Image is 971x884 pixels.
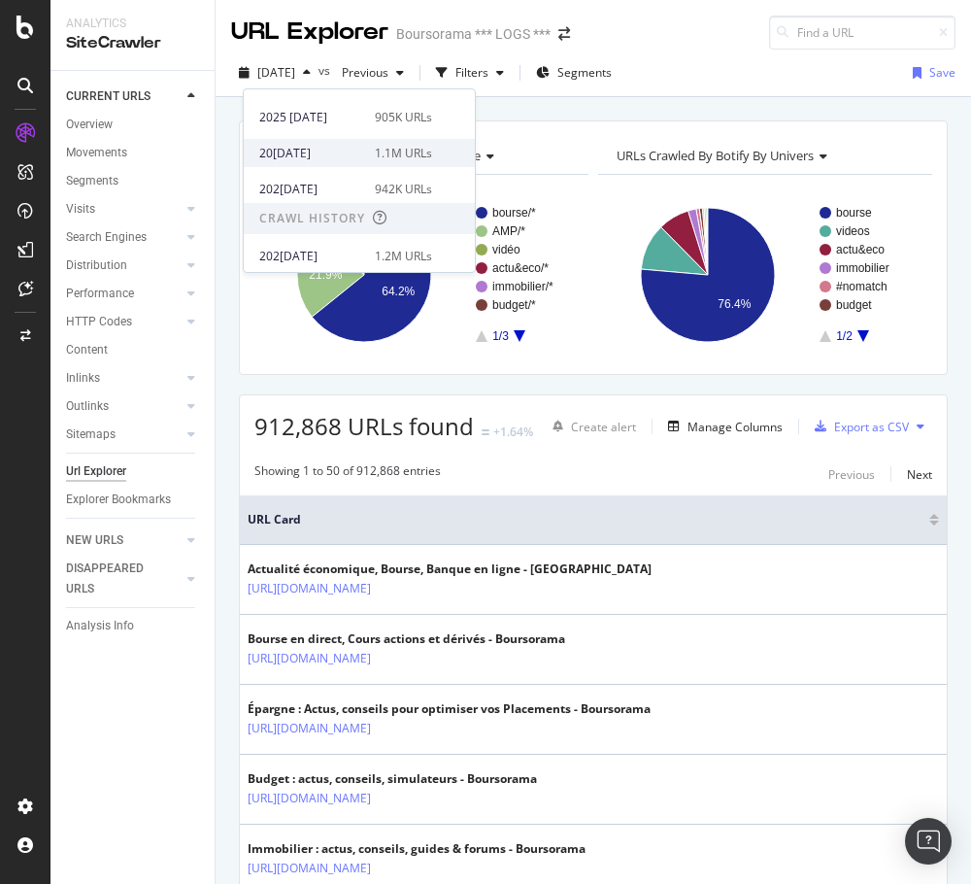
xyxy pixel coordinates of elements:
text: vidéo [492,243,520,256]
div: Previous [828,466,875,483]
a: NEW URLS [66,530,182,551]
div: Analytics [66,16,199,32]
div: HTTP Codes [66,312,132,332]
text: AMP/* [492,224,525,238]
a: Search Engines [66,227,182,248]
div: Content [66,340,108,360]
svg: A chart. [254,190,588,359]
text: #nomatch [836,280,887,293]
a: Inlinks [66,368,182,389]
a: Performance [66,284,182,304]
text: actu&eco [836,243,885,256]
span: 912,868 URLs found [254,410,474,442]
div: Crawl History [259,210,365,226]
a: Explorer Bookmarks [66,490,201,510]
text: budget [836,298,872,312]
span: Previous [334,64,388,81]
text: 21.9% [309,268,342,282]
div: arrow-right-arrow-left [558,27,570,41]
button: Next [907,462,932,486]
a: Segments [66,171,201,191]
a: [URL][DOMAIN_NAME] [248,579,371,598]
a: [URL][DOMAIN_NAME] [248,649,371,668]
div: URL Explorer [231,16,388,49]
button: Save [905,57,955,88]
a: Content [66,340,201,360]
a: Analysis Info [66,616,201,636]
div: Filters [455,64,488,81]
div: 202[DATE] [259,181,363,198]
a: [URL][DOMAIN_NAME] [248,789,371,808]
div: NEW URLS [66,530,123,551]
button: Manage Columns [660,415,783,438]
text: 1/2 [836,329,853,343]
text: 1/3 [492,329,509,343]
button: Export as CSV [807,411,909,442]
text: immobilier/* [492,280,553,293]
span: URL Card [248,511,924,528]
div: 1.1M URLs [375,145,432,162]
div: Save [929,64,955,81]
div: Bourse en direct, Cours actions et dérivés - Boursorama [248,630,565,648]
div: Export as CSV [834,419,909,435]
a: Outlinks [66,396,182,417]
button: Filters [428,57,512,88]
div: Distribution [66,255,127,276]
div: Segments [66,171,118,191]
button: Segments [528,57,619,88]
text: 64.2% [382,285,415,298]
a: [URL][DOMAIN_NAME] [248,859,371,878]
span: 2025 Aug. 8th [257,64,295,81]
span: Segments [557,64,612,81]
div: Outlinks [66,396,109,417]
text: bourse [836,206,872,220]
div: Create alert [571,419,636,435]
a: Sitemaps [66,425,182,445]
div: Actualité économique, Bourse, Banque en ligne - [GEOGRAPHIC_DATA] [248,561,652,578]
div: Immobilier : actus, conseils, guides & forums - Boursorama [248,840,586,858]
div: Sitemaps [66,425,116,445]
svg: A chart. [598,190,932,359]
a: Url Explorer [66,461,201,482]
div: SiteCrawler [66,32,199,54]
text: videos [836,224,870,238]
div: Analysis Info [66,616,134,636]
button: [DATE] [231,57,318,88]
text: actu&eco/* [492,261,549,275]
button: Previous [334,57,412,88]
a: CURRENT URLS [66,86,182,107]
div: Movements [66,143,127,163]
div: 202[DATE] [259,248,363,265]
div: Explorer Bookmarks [66,490,171,510]
span: vs [318,62,334,79]
a: Overview [66,115,201,135]
div: +1.64% [493,424,533,440]
text: 76.4% [718,297,751,311]
a: Visits [66,199,182,220]
a: [URL][DOMAIN_NAME] [248,719,371,738]
input: Find a URL [769,16,955,50]
a: Movements [66,143,201,163]
span: URLs Crawled By Botify By univers [617,147,814,164]
div: Search Engines [66,227,147,248]
div: Overview [66,115,113,135]
div: DISAPPEARED URLS [66,559,164,599]
div: 1.2M URLs [375,248,432,265]
button: Previous [828,462,875,486]
div: Inlinks [66,368,100,389]
div: Showing 1 to 50 of 912,868 entries [254,462,441,486]
a: Distribution [66,255,182,276]
div: 942K URLs [375,181,432,198]
div: Visits [66,199,95,220]
text: bourse/* [492,206,536,220]
div: Manage Columns [687,419,783,435]
text: budget/* [492,298,536,312]
div: 2025 [DATE] [259,109,363,126]
h4: URLs Crawled By Botify By univers [613,140,915,171]
a: HTTP Codes [66,312,182,332]
div: Épargne : Actus, conseils pour optimiser vos Placements - Boursorama [248,700,651,718]
img: Equal [482,429,489,435]
div: 20[DATE] [259,145,363,162]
